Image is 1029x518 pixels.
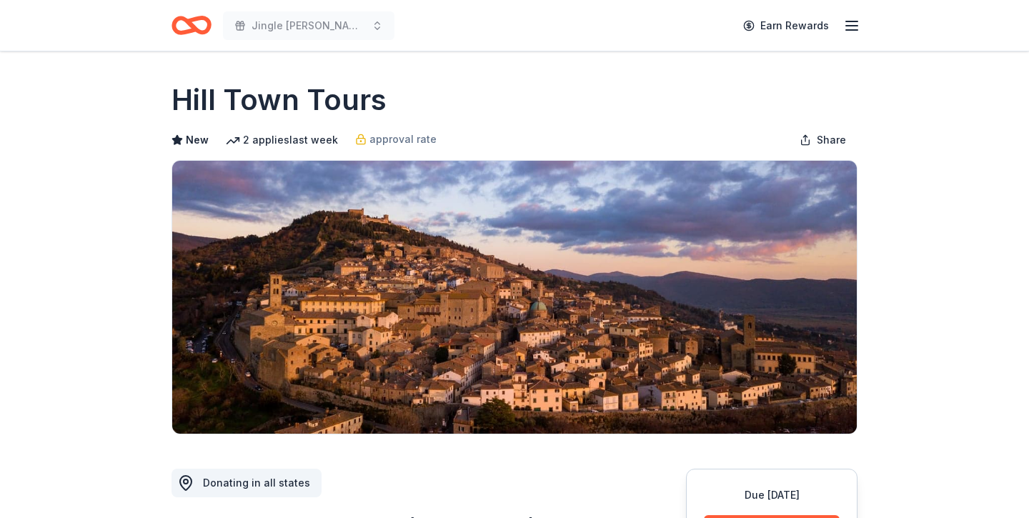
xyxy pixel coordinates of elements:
[172,161,857,434] img: Image for Hill Town Tours
[369,131,437,148] span: approval rate
[704,487,840,504] div: Due [DATE]
[186,131,209,149] span: New
[735,13,837,39] a: Earn Rewards
[226,131,338,149] div: 2 applies last week
[171,9,212,42] a: Home
[788,126,857,154] button: Share
[817,131,846,149] span: Share
[355,131,437,148] a: approval rate
[171,80,387,120] h1: Hill Town Tours
[203,477,310,489] span: Donating in all states
[223,11,394,40] button: Jingle [PERSON_NAME]
[252,17,366,34] span: Jingle [PERSON_NAME]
